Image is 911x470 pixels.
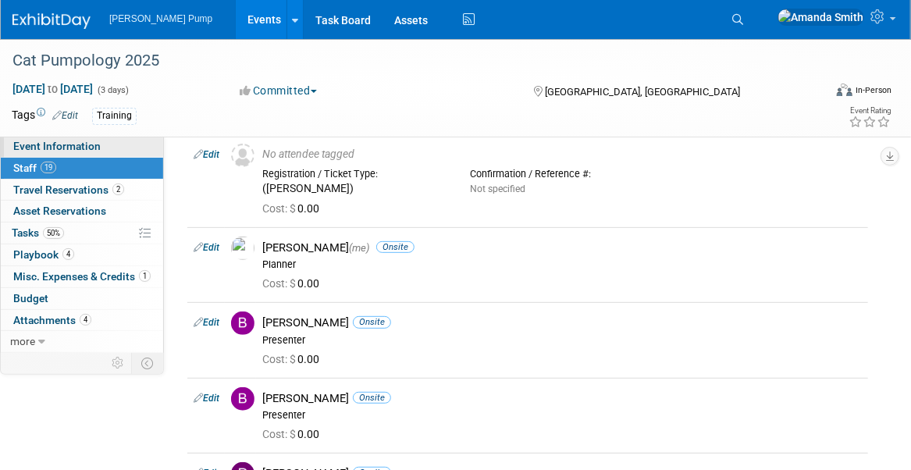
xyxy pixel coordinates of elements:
span: 4 [62,248,74,260]
a: Edit [194,242,219,253]
div: Event Format [755,81,891,105]
a: Playbook4 [1,244,163,265]
div: Planner [262,258,862,271]
span: Cost: $ [262,428,297,440]
span: Cost: $ [262,353,297,365]
div: Cat Pumpology 2025 [7,47,806,75]
div: ([PERSON_NAME]) [262,182,447,196]
span: [PERSON_NAME] Pump [109,13,212,24]
span: [DATE] [DATE] [12,82,94,96]
span: more [10,335,35,347]
a: Event Information [1,136,163,157]
span: [GEOGRAPHIC_DATA], [GEOGRAPHIC_DATA] [545,86,740,98]
span: Travel Reservations [13,183,124,196]
span: 50% [43,227,64,239]
a: Travel Reservations2 [1,180,163,201]
span: Tasks [12,226,64,239]
td: Toggle Event Tabs [132,353,164,373]
img: Format-Inperson.png [837,84,852,96]
a: Edit [194,317,219,328]
span: Event Information [13,140,101,152]
span: 0.00 [262,277,326,290]
span: Cost: $ [262,277,297,290]
td: Tags [12,107,78,125]
div: Presenter [262,334,862,347]
span: Budget [13,292,48,304]
span: Not specified [470,183,525,194]
span: 1 [139,270,151,282]
a: Staff19 [1,158,163,179]
span: (3 days) [96,85,129,95]
a: Misc. Expenses & Credits1 [1,266,163,287]
span: 19 [41,162,56,173]
span: Onsite [353,316,391,328]
img: Unassigned-User-Icon.png [231,144,254,167]
img: Amanda Smith [778,9,864,26]
a: Edit [194,393,219,404]
span: Cost: $ [262,202,297,215]
span: Misc. Expenses & Credits [13,270,151,283]
div: [PERSON_NAME] [262,391,862,406]
div: [PERSON_NAME] [262,315,862,330]
img: ExhibitDay [12,13,91,29]
div: Presenter [262,409,862,422]
span: 0.00 [262,428,326,440]
div: Event Rating [849,107,891,115]
span: 0.00 [262,353,326,365]
span: Onsite [376,241,415,253]
span: Playbook [13,248,74,261]
span: Asset Reservations [13,205,106,217]
span: to [45,83,60,95]
span: Staff [13,162,56,174]
a: Edit [52,110,78,121]
a: Tasks50% [1,223,163,244]
img: B.jpg [231,387,254,411]
button: Committed [235,83,323,98]
span: Attachments [13,314,91,326]
div: Registration / Ticket Type: [262,168,447,180]
a: more [1,331,163,352]
span: Onsite [353,392,391,404]
td: Personalize Event Tab Strip [105,353,132,373]
a: Asset Reservations [1,201,163,222]
span: 4 [80,314,91,326]
span: 0.00 [262,202,326,215]
div: Training [92,108,137,124]
img: B.jpg [231,312,254,335]
span: (me) [349,242,369,254]
div: [PERSON_NAME] [262,240,862,255]
div: In-Person [855,84,891,96]
div: No attendee tagged [262,148,862,162]
a: Budget [1,288,163,309]
a: Edit [194,149,219,160]
div: Confirmation / Reference #: [470,168,654,180]
span: 2 [112,183,124,195]
a: Attachments4 [1,310,163,331]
